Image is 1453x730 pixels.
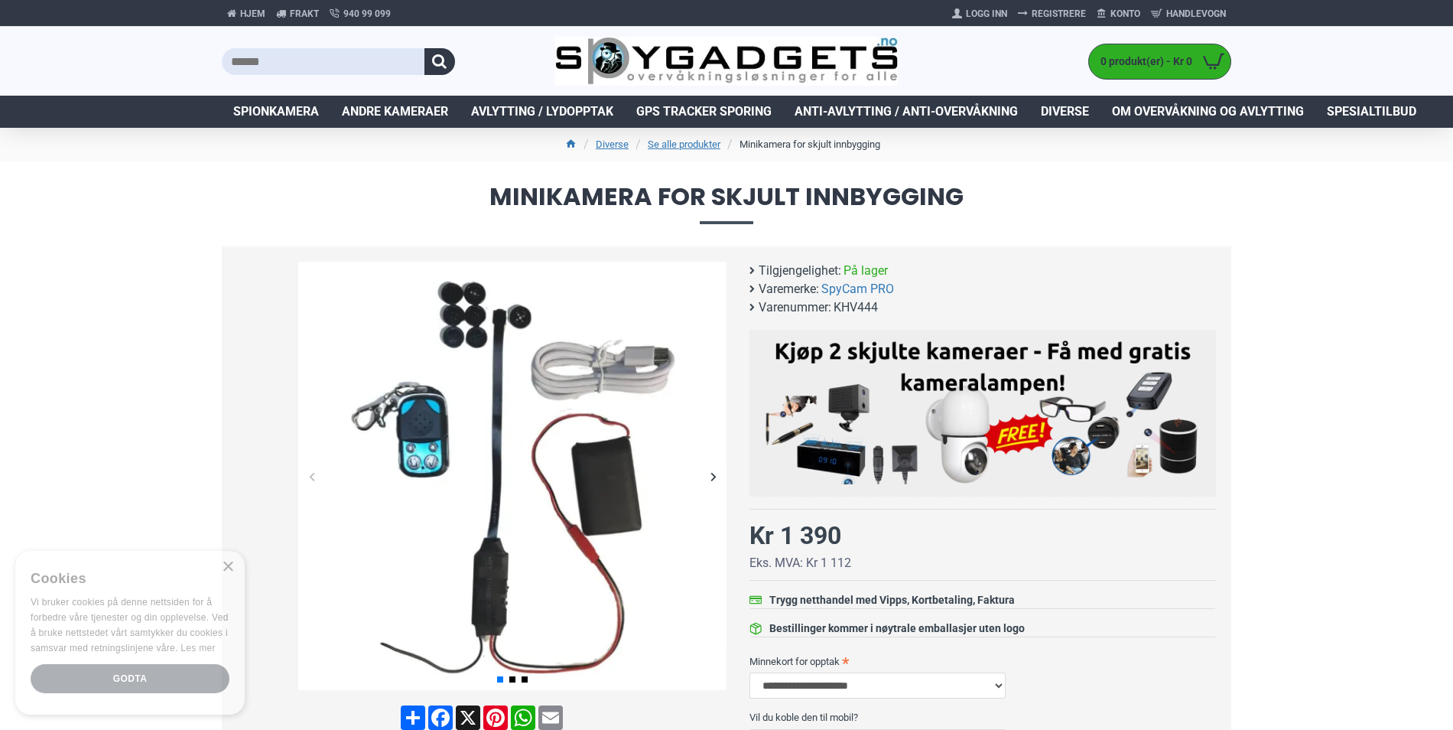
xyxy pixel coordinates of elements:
[769,621,1025,637] div: Bestillinger kommer i nøytrale emballasjer uten logo
[427,706,454,730] a: Facebook
[555,37,899,86] img: SpyGadgets.no
[537,706,564,730] a: Email
[1089,44,1230,79] a: 0 produkt(er) - Kr 0
[222,96,330,128] a: Spionkamera
[844,262,888,280] span: På lager
[749,517,841,554] div: Kr 1 390
[222,184,1231,223] span: Minikamera for skjult innbygging
[625,96,783,128] a: GPS Tracker Sporing
[240,7,265,21] span: Hjem
[342,103,448,121] span: Andre kameraer
[460,96,625,128] a: Avlytting / Lydopptak
[233,103,319,121] span: Spionkamera
[222,562,233,573] div: Close
[759,262,841,280] b: Tilgjengelighet:
[1089,54,1196,70] span: 0 produkt(er) - Kr 0
[1327,103,1416,121] span: Spesialtilbud
[180,643,215,653] a: Les mer, opens a new window
[947,2,1013,26] a: Logg Inn
[298,463,325,490] div: Previous slide
[343,7,391,21] span: 940 99 099
[471,103,613,121] span: Avlytting / Lydopptak
[1041,103,1089,121] span: Diverse
[497,676,503,683] span: Go to slide 1
[966,7,1007,21] span: Logg Inn
[749,705,1216,729] label: Vil du koble den til mobil?
[795,103,1018,121] span: Anti-avlytting / Anti-overvåkning
[783,96,1029,128] a: Anti-avlytting / Anti-overvåkning
[509,676,515,683] span: Go to slide 2
[1315,96,1428,128] a: Spesialtilbud
[1110,7,1140,21] span: Konto
[759,298,831,317] b: Varenummer:
[749,649,1216,673] label: Minnekort for opptak
[298,262,726,690] img: Minikamera for skjult innbygging - SpyGadgets.no
[1091,2,1146,26] a: Konto
[759,280,819,298] b: Varemerke:
[1032,7,1086,21] span: Registrere
[454,706,482,730] a: X
[509,706,537,730] a: WhatsApp
[482,706,509,730] a: Pinterest
[596,137,629,152] a: Diverse
[1100,96,1315,128] a: Om overvåkning og avlytting
[1112,103,1304,121] span: Om overvåkning og avlytting
[1166,7,1226,21] span: Handlevogn
[769,592,1015,608] div: Trygg netthandel med Vipps, Kortbetaling, Faktura
[1146,2,1231,26] a: Handlevogn
[330,96,460,128] a: Andre kameraer
[821,280,894,298] a: SpyCam PRO
[761,337,1204,484] img: Kjøp 2 skjulte kameraer – Få med gratis kameralampe!
[31,664,229,693] div: Godta
[522,676,528,683] span: Go to slide 3
[648,137,720,152] a: Se alle produkter
[399,706,427,730] a: Share
[31,562,219,595] div: Cookies
[636,103,772,121] span: GPS Tracker Sporing
[700,463,726,490] div: Next slide
[290,7,319,21] span: Frakt
[834,298,878,317] span: KHV444
[1029,96,1100,128] a: Diverse
[31,597,229,653] span: Vi bruker cookies på denne nettsiden for å forbedre våre tjenester og din opplevelse. Ved å bruke...
[1013,2,1091,26] a: Registrere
